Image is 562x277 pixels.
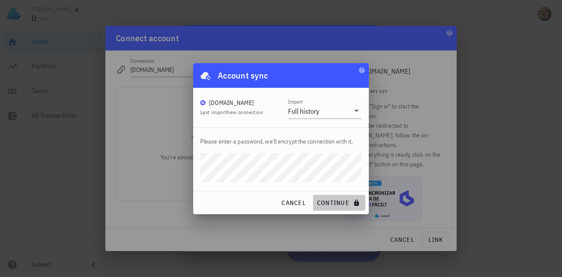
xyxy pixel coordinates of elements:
[277,195,310,211] button: cancel
[218,68,268,83] div: Account sync
[200,100,205,105] img: BudaPuntoCom
[200,109,263,115] span: Last import
[313,195,365,211] button: continue
[200,137,362,146] p: Please enter a password, we'll encrypt the connection with it.
[209,98,254,107] div: [DOMAIN_NAME]
[317,199,362,207] span: continue
[288,98,303,105] label: Import
[288,107,319,115] div: Full history
[226,109,263,115] span: New connection
[281,199,306,207] span: cancel
[288,104,362,119] div: ImportFull history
